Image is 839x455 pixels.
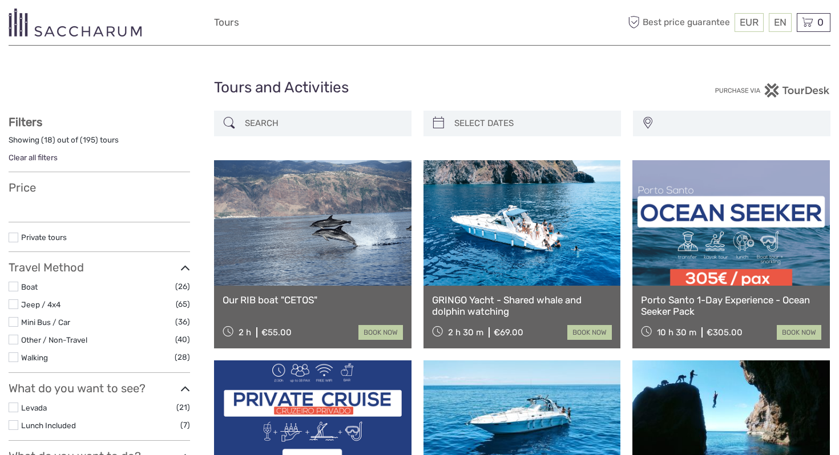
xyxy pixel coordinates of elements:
a: book now [567,325,612,340]
span: EUR [740,17,759,28]
span: (26) [175,280,190,293]
a: book now [358,325,403,340]
a: Private tours [21,233,67,242]
div: €69.00 [494,327,523,338]
label: 195 [83,135,95,145]
img: PurchaseViaTourDesk.png [715,83,830,97]
div: Showing ( ) out of ( ) tours [9,135,190,152]
h3: Price [9,181,190,194]
span: (65) [176,298,190,311]
a: Clear all filters [9,153,58,162]
h3: Travel Method [9,261,190,274]
label: 18 [44,135,53,145]
span: 2 h [239,327,251,338]
span: Best price guarantee [625,13,732,32]
span: 0 [816,17,825,28]
div: €305.00 [707,327,743,338]
a: Lunch Included [21,421,76,430]
a: Levada [21,403,47,412]
span: (36) [175,315,190,328]
input: SELECT DATES [450,113,615,133]
img: 3281-7c2c6769-d4eb-44b0-bed6-48b5ed3f104e_logo_small.png [9,9,142,36]
span: 10 h 30 m [657,327,696,338]
a: book now [777,325,821,340]
span: (40) [175,333,190,346]
span: (28) [175,351,190,364]
span: 2 h 30 m [448,327,483,338]
h3: What do you want to see? [9,381,190,395]
strong: Filters [9,115,42,129]
h1: Tours and Activities [214,79,625,97]
div: €55.00 [261,327,292,338]
span: (7) [180,419,190,432]
a: Porto Santo 1-Day Experience - Ocean Seeker Pack [641,294,821,318]
a: Jeep / 4x4 [21,300,60,309]
div: EN [769,13,792,32]
a: Mini Bus / Car [21,318,70,327]
a: Tours [214,14,239,31]
input: SEARCH [240,113,406,133]
a: Our RIB boat "CETOS" [223,294,403,306]
a: GRINGO Yacht - Shared whale and dolphin watching [432,294,612,318]
span: (21) [176,401,190,414]
a: Other / Non-Travel [21,335,87,344]
a: Boat [21,282,38,291]
a: Walking [21,353,48,362]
